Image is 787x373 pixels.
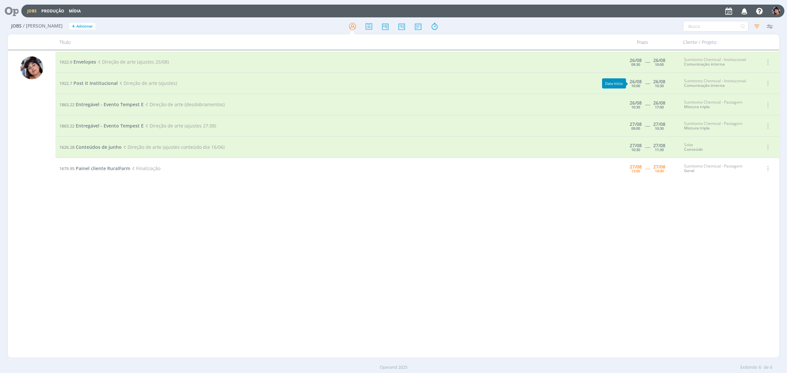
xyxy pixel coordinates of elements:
[645,80,650,86] span: -----
[653,101,665,105] div: 26/08
[684,104,710,109] a: Mistura tripla
[684,168,694,173] a: Geral
[770,364,772,371] span: 6
[130,165,160,171] span: Finalização
[684,100,752,109] div: Sumitomo Chemical - Pastagem
[630,143,642,148] div: 27/08
[72,23,75,30] span: +
[11,23,22,29] span: Jobs
[76,24,93,29] span: Adicionar
[118,80,177,86] span: Direção de arte (ajustes)
[631,63,640,66] div: 09:30
[76,165,130,171] span: Painel cliente RuralFarm
[20,56,43,79] img: E
[76,123,144,129] span: Entregável - Evento Tempest E
[144,101,225,108] span: Direção de arte (desdobramentos)
[684,121,752,131] div: Sumitomo Chemical - Pastagem
[41,8,64,14] a: Produção
[69,8,81,14] a: Mídia
[684,61,725,67] a: Comunicação interna
[73,59,96,65] span: Envelopes
[772,5,780,17] button: E
[59,123,144,129] a: 1863.22Entregável - Evento Tempest E
[645,123,650,129] span: -----
[76,144,122,150] span: Conteúdos de junho
[25,9,39,14] button: Jobs
[645,101,650,108] span: -----
[683,21,748,31] input: Busca
[645,144,650,150] span: -----
[59,166,74,171] span: 1679.95
[655,127,664,130] div: 10:30
[630,122,642,127] div: 27/08
[144,123,216,129] span: Direção de arte (ajustes 27.08)
[59,59,72,65] span: 1922.9
[684,79,752,88] div: Sumitomo Chemical - Institucional
[59,101,144,108] a: 1863.22Entregável - Evento Tempest E
[655,84,664,88] div: 10:30
[631,148,640,151] div: 10:30
[684,164,752,173] div: Sumitomo Chemical - Pastagem
[679,34,755,50] div: Cliente / Projeto
[73,80,118,86] span: Post it Institucional
[653,165,665,169] div: 27/08
[59,102,74,108] span: 1863.22
[631,169,640,173] div: 13:00
[645,165,650,171] span: -----
[653,122,665,127] div: 27/08
[59,59,96,65] a: 1922.9Envelopes
[655,169,664,173] div: 14:00
[684,147,703,152] a: Conteúdo
[653,143,665,148] div: 27/08
[59,165,130,171] a: 1679.95Painel cliente RuralFarm
[655,63,664,66] div: 10:00
[684,143,752,152] div: Sobe
[630,165,642,169] div: 27/08
[602,78,626,88] div: Data Início
[631,84,640,88] div: 10:00
[764,364,769,371] span: de
[630,79,642,84] div: 26/08
[59,80,118,86] a: 1922.7Post it Institucional
[655,148,664,151] div: 11:30
[59,144,122,150] a: 1626.28Conteúdos de junho
[59,123,74,129] span: 1863.22
[630,58,642,63] div: 26/08
[23,23,63,29] span: / [PERSON_NAME]
[655,105,664,109] div: 17:00
[59,80,72,86] span: 1922.7
[684,83,725,88] a: Comunicação interna
[684,57,752,67] div: Sumitomo Chemical - Institucional
[653,79,665,84] div: 26/08
[76,101,144,108] span: Entregável - Evento Tempest E
[631,105,640,109] div: 10:30
[69,23,95,30] button: +Adicionar
[59,144,74,150] span: 1626.28
[759,364,761,371] span: 6
[122,144,225,150] span: Direção de arte (ajustes conteúdo dia 16/06)
[96,59,169,65] span: Direção de arte (ajustes 25/08)
[684,125,710,131] a: Mistura tripla
[740,364,757,371] span: Exibindo
[630,101,642,105] div: 26/08
[39,9,66,14] button: Produção
[67,9,83,14] button: Mídia
[653,58,665,63] div: 26/08
[55,34,606,50] div: Título
[631,127,640,130] div: 09:00
[772,7,780,15] img: E
[606,34,679,50] div: Prazo
[645,59,650,65] span: -----
[27,8,37,14] a: Jobs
